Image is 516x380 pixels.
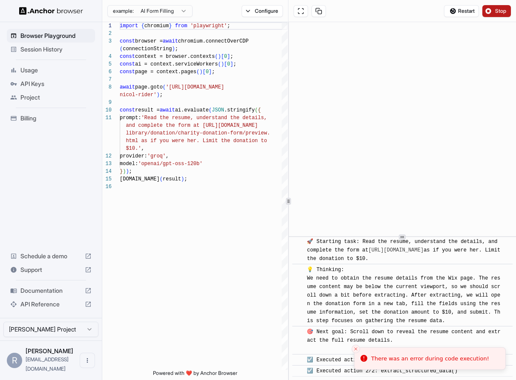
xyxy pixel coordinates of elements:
div: API Keys [7,77,95,91]
span: ​ [297,356,301,364]
span: ; [227,23,230,29]
div: 14 [102,168,112,175]
span: '[URL][DOMAIN_NAME] [166,84,224,90]
span: 'groq' [147,153,166,159]
span: ( [160,176,163,182]
div: There was an error during code execution! [371,354,489,363]
span: const [120,38,135,44]
span: const [120,69,135,75]
span: browser = [135,38,163,44]
span: chromium.connectOverCDP [178,38,249,44]
span: 'openai/gpt-oss-120b' [138,161,202,167]
div: Documentation [7,284,95,297]
div: 10 [102,106,112,114]
span: ] [227,54,230,60]
span: ( [163,84,166,90]
span: ☑️ Executed action 1/2: scroll() [307,357,405,363]
span: ) [199,69,202,75]
span: ) [221,61,224,67]
span: Usage [20,66,92,74]
span: nicol-rider' [120,92,156,98]
div: API Reference [7,297,95,311]
span: ( [218,61,221,67]
span: 0 [224,54,227,60]
span: ) [181,176,184,182]
span: 'playwright' [190,23,227,29]
div: 3 [102,37,112,45]
span: ; [230,54,233,60]
span: page = context.pages [135,69,196,75]
div: Browser Playground [7,29,95,43]
div: 11 [102,114,112,122]
span: await [163,38,178,44]
div: 5 [102,60,112,68]
span: 'Read the resume, understand the details, [141,115,267,121]
div: Usage [7,63,95,77]
span: ; [212,69,215,75]
div: 4 [102,53,112,60]
img: Anchor Logo [19,7,83,15]
span: Stop [495,8,507,14]
div: 13 [102,160,112,168]
span: provider: [120,153,147,159]
span: await [160,107,175,113]
div: 1 [102,22,112,30]
span: ; [129,169,132,174]
span: ( [255,107,258,113]
span: , [166,153,169,159]
span: context = browser.contexts [135,54,215,60]
button: Restart [444,5,479,17]
span: $10.' [126,146,141,151]
div: 7 [102,76,112,83]
div: Support [7,263,95,277]
div: 6 [102,68,112,76]
span: Billing [20,114,92,123]
span: model: [120,161,138,167]
span: ) [172,46,175,52]
span: Schedule a demo [20,252,81,260]
button: Copy session ID [311,5,326,17]
div: Schedule a demo [7,249,95,263]
span: ai = context.serviceWorkers [135,61,218,67]
button: Open in full screen [294,5,308,17]
span: } [120,169,123,174]
span: ( [215,54,218,60]
span: [ [224,61,227,67]
span: Session History [20,45,92,54]
span: Support [20,266,81,274]
span: from [175,23,187,29]
span: } [169,23,172,29]
span: API Reference [20,300,81,309]
span: const [120,107,135,113]
span: ​ [297,328,301,336]
span: Browser Playground [20,31,92,40]
span: ( [120,46,123,52]
span: 💡 Thinking: We need to obtain the resume details from the Wix page. The resume content may be bel... [307,267,500,324]
span: const [120,54,135,60]
span: ; [160,92,163,98]
span: Documentation [20,286,81,295]
div: 8 [102,83,112,91]
div: R [7,353,22,368]
span: library/donation/charity-donation-form/preview. [126,130,270,136]
span: ) [126,169,129,174]
span: ​ [297,367,301,375]
span: and complete the form at [URL][DOMAIN_NAME] [126,123,258,129]
span: ] [230,61,233,67]
div: 12 [102,152,112,160]
span: 0 [227,61,230,67]
span: ​ [297,237,301,246]
span: result [163,176,181,182]
span: [DOMAIN_NAME] [120,176,160,182]
div: 2 [102,30,112,37]
span: ai.evaluate [175,107,209,113]
button: Configure [242,5,283,17]
span: Restart [458,8,475,14]
span: ( [196,69,199,75]
span: 🎯 Next goal: Scroll down to reveal the resume content and extract the full resume details. [307,329,500,352]
span: Project [20,93,92,102]
span: const [120,61,135,67]
span: example: [113,8,134,14]
span: prompt: [120,115,141,121]
span: ( [209,107,212,113]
